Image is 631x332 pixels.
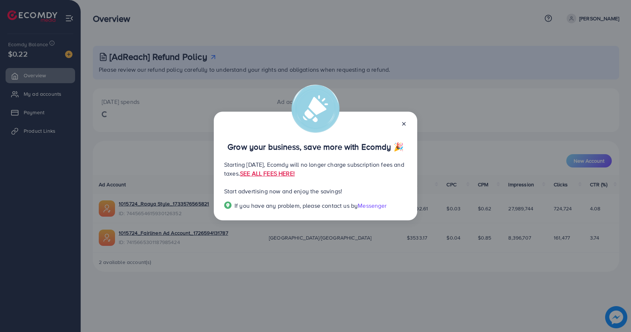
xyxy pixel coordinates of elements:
p: Starting [DATE], Ecomdy will no longer charge subscription fees and taxes. [224,160,407,178]
a: SEE ALL FEES HERE! [240,169,295,177]
img: Popup guide [224,201,232,209]
span: Messenger [358,201,387,210]
p: Start advertising now and enjoy the savings! [224,187,407,196]
span: If you have any problem, please contact us by [234,201,358,210]
img: alert [291,85,340,133]
p: Grow your business, save more with Ecomdy 🎉 [224,142,407,151]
